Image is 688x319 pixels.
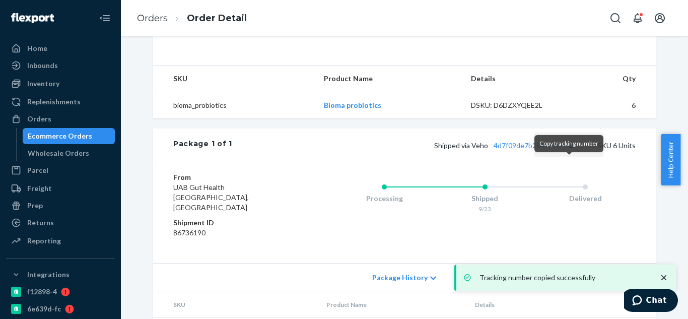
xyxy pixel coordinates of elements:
[27,304,61,314] div: 6e639d-fc
[27,287,57,297] div: f12898-4
[232,139,636,152] div: 1 SKU 6 Units
[6,94,115,110] a: Replenishments
[479,273,649,283] p: Tracking number copied successfully
[153,292,318,317] th: SKU
[187,13,247,24] a: Order Detail
[173,172,294,182] dt: From
[129,4,255,33] ol: breadcrumbs
[27,201,43,211] div: Prep
[6,57,115,74] a: Inbounds
[434,141,578,150] span: Shipped via Veho
[463,66,574,92] th: Details
[605,8,626,28] button: Open Search Box
[173,218,294,228] dt: Shipment ID
[27,79,59,89] div: Inventory
[153,92,316,119] td: bioma_probiotics
[137,13,168,24] a: Orders
[27,114,51,124] div: Orders
[316,66,462,92] th: Product Name
[6,162,115,178] a: Parcel
[173,139,232,152] div: Package 1 of 1
[28,148,89,158] div: Wholesale Orders
[6,111,115,127] a: Orders
[27,60,58,71] div: Inbounds
[27,43,47,53] div: Home
[173,183,249,212] span: UAB Gut Health [GEOGRAPHIC_DATA], [GEOGRAPHIC_DATA]
[6,215,115,231] a: Returns
[334,194,435,204] div: Processing
[435,205,535,213] div: 9/23
[153,66,316,92] th: SKU
[173,228,294,238] dd: 86736190
[6,267,115,283] button: Integrations
[535,194,636,204] div: Delivered
[28,131,92,141] div: Ecommerce Orders
[435,194,535,204] div: Shipped
[6,180,115,197] a: Freight
[23,128,115,144] a: Ecommerce Orders
[659,273,669,283] svg: close toast
[471,100,566,110] div: DSKU: D6DZXYQEE2L
[661,134,680,185] button: Help Center
[624,289,678,314] iframe: Opens a widget where you can chat to one of our agents
[577,292,656,317] th: Qty
[539,140,598,147] span: Copy tracking number
[27,183,52,194] div: Freight
[650,8,670,28] button: Open account menu
[628,8,648,28] button: Open notifications
[6,198,115,214] a: Prep
[318,292,467,317] th: Product Name
[27,97,81,107] div: Replenishments
[6,284,115,300] a: f12898-4
[23,145,115,161] a: Wholesale Orders
[467,292,578,317] th: Details
[6,76,115,92] a: Inventory
[95,8,115,28] button: Close Navigation
[27,218,54,228] div: Returns
[27,165,48,175] div: Parcel
[494,141,561,150] a: 4d7f09de7b2041276
[6,233,115,249] a: Reporting
[6,301,115,317] a: 6e639d-fc
[11,13,54,23] img: Flexport logo
[27,270,70,280] div: Integrations
[573,92,656,119] td: 6
[27,236,61,246] div: Reporting
[573,66,656,92] th: Qty
[6,40,115,56] a: Home
[324,101,381,109] a: Bioma probiotics
[372,273,428,283] span: Package History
